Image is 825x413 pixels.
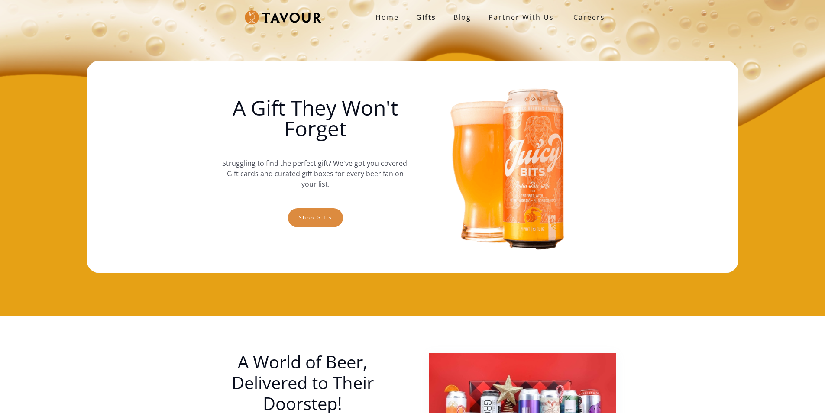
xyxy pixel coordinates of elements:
a: Careers [563,5,611,29]
a: Blog [445,9,480,26]
h1: A Gift They Won't Forget [222,97,409,139]
a: Gifts [408,9,445,26]
p: Struggling to find the perfect gift? We've got you covered. Gift cards and curated gift boxes for... [222,149,409,198]
strong: Home [375,13,399,22]
strong: Careers [573,9,605,26]
a: Home [367,9,408,26]
a: partner with us [480,9,563,26]
a: Shop gifts [288,208,343,227]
